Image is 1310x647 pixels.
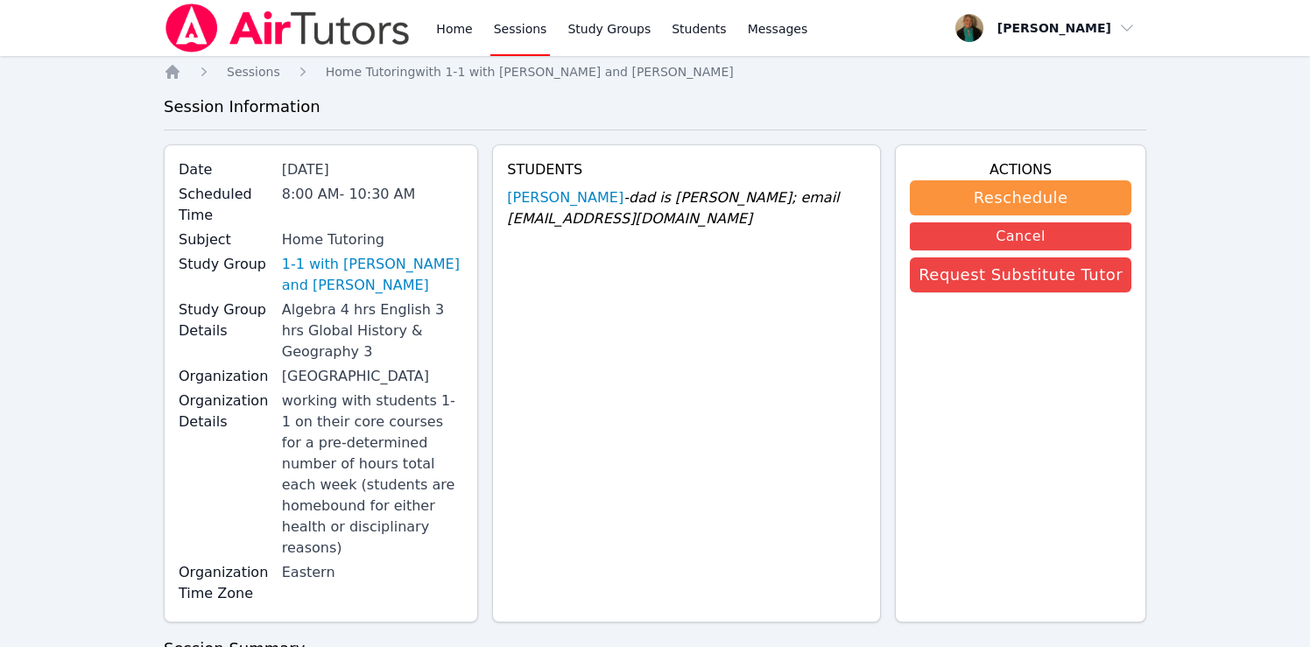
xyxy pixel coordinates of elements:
div: 8:00 AM - 10:30 AM [282,184,464,205]
label: Subject [179,229,271,250]
span: Messages [748,20,808,38]
label: Organization Time Zone [179,562,271,604]
div: working with students 1-1 on their core courses for a pre-determined number of hours total each w... [282,390,464,559]
button: Request Substitute Tutor [910,257,1131,292]
span: Home Tutoring with 1-1 with [PERSON_NAME] and [PERSON_NAME] [326,65,734,79]
label: Study Group [179,254,271,275]
nav: Breadcrumb [164,63,1146,81]
label: Organization Details [179,390,271,433]
img: Air Tutors [164,4,412,53]
label: Study Group Details [179,299,271,341]
h4: Actions [910,159,1131,180]
span: Sessions [227,65,280,79]
span: - dad is [PERSON_NAME]; email [EMAIL_ADDRESS][DOMAIN_NAME] [507,189,839,227]
h4: Students [507,159,866,180]
a: [PERSON_NAME] [507,187,623,208]
div: Eastern [282,562,464,583]
a: 1-1 with [PERSON_NAME] and [PERSON_NAME] [282,254,464,296]
a: Sessions [227,63,280,81]
h3: Session Information [164,95,1146,119]
div: [GEOGRAPHIC_DATA] [282,366,464,387]
a: Home Tutoringwith 1-1 with [PERSON_NAME] and [PERSON_NAME] [326,63,734,81]
div: [DATE] [282,159,464,180]
button: Reschedule [910,180,1131,215]
div: Algebra 4 hrs English 3 hrs Global History & Geography 3 [282,299,464,362]
label: Scheduled Time [179,184,271,226]
label: Date [179,159,271,180]
label: Organization [179,366,271,387]
div: Home Tutoring [282,229,464,250]
button: Cancel [910,222,1131,250]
